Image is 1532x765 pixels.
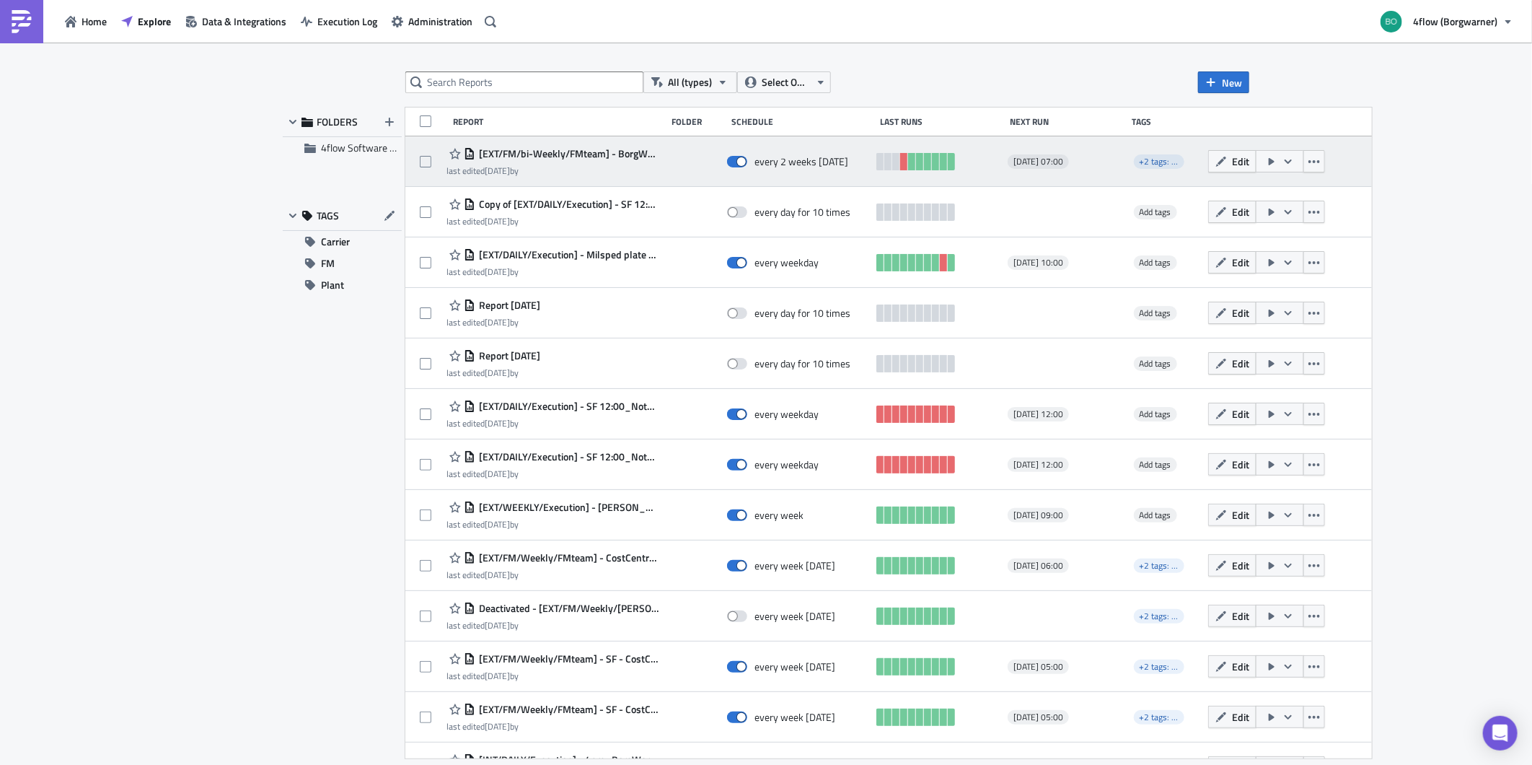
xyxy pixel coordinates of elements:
div: last edited by [446,670,659,681]
span: Execution Log [317,14,377,29]
button: Edit [1208,554,1256,577]
button: Execution Log [294,10,384,32]
span: [DATE] 06:00 [1013,560,1063,572]
div: last edited by [446,266,659,277]
button: New [1198,71,1249,93]
span: Edit [1232,558,1249,573]
span: [DATE] 10:00 [1013,257,1063,268]
div: last edited by [446,165,659,176]
span: +2 tags: FM, Plant [1140,559,1207,572]
span: Edit [1232,356,1249,371]
span: Plant [321,274,344,296]
span: Add tags [1134,306,1177,320]
time: 2025-07-14T07:29:45Z [485,467,510,481]
button: Select Owner [737,71,831,93]
span: +2 tags: FM, Carrier [1140,609,1212,623]
div: last edited by [446,418,659,429]
span: Report 2025-05-20 [475,349,540,362]
span: Add tags [1140,458,1171,471]
div: last edited by [446,519,659,530]
a: Administration [384,10,480,32]
span: [DATE] 12:00 [1013,459,1063,471]
time: 2025-07-22T08:54:33Z [485,669,510,683]
span: Deactivated - [EXT/FM/Weekly/bence.varga] - BorgWarner - Old shipments with no billing run [475,602,659,615]
button: Edit [1208,201,1256,223]
span: Edit [1232,608,1249,624]
button: Data & Integrations [178,10,294,32]
span: Edit [1232,154,1249,169]
span: [EXT/FM/Weekly/FMteam] - SF - CostCentreReport_PBLO [475,652,659,665]
span: Edit [1232,457,1249,472]
span: 4flow (Borgwarner) [1413,14,1497,29]
time: 2025-08-08T10:01:23Z [485,568,510,582]
button: Edit [1208,706,1256,728]
button: Edit [1208,302,1256,324]
span: Add tags [1140,357,1171,370]
div: every week on Wednesday [754,610,835,623]
button: 4flow (Borgwarner) [1372,6,1521,38]
div: last edited by [446,317,540,328]
div: last edited by [446,216,659,227]
button: Edit [1208,352,1256,375]
div: Report [454,116,665,127]
button: Edit [1208,504,1256,526]
span: [EXT/DAILY/Execution] - SF 12:00_Not_delivered_external sending to carrier [475,400,659,413]
input: Search Reports [405,71,643,93]
time: 2025-07-22T07:45:42Z [485,720,510,733]
span: [EXT/DAILY/Execution] - Milsped plate nr. overview - BW RTT [475,248,659,261]
span: Explore [138,14,171,29]
button: Carrier [283,231,402,253]
span: [EXT/WEEKLY/Execution] - JAS FORWARDING GmbH KIBO premium price report [475,501,659,514]
time: 2025-07-14T07:39:33Z [485,416,510,430]
span: +2 tags: FM, Plant [1140,660,1207,673]
div: every week on Monday [754,660,835,673]
span: Add tags [1134,508,1177,523]
span: +2 tags: FM, Plant [1134,660,1184,674]
button: Home [58,10,114,32]
div: every weekday [754,256,819,269]
span: Edit [1232,659,1249,674]
div: every week on Monday [754,711,835,724]
span: Add tags [1140,407,1171,421]
span: +2 tags: FM, Carrier [1140,154,1212,168]
div: Folder [672,116,724,127]
span: [EXT/FM/Weekly/FMteam] - SF - CostCentreReport_EKIBDE [475,703,659,716]
span: Add tags [1140,508,1171,522]
span: Select Owner [762,74,810,90]
span: Add tags [1134,357,1177,371]
button: Edit [1208,605,1256,627]
span: +2 tags: FM, Carrier [1134,154,1184,169]
span: Administration [408,14,472,29]
span: [DATE] 07:00 [1013,156,1063,167]
span: Data & Integrations [202,14,286,29]
div: Schedule [732,116,873,127]
span: Edit [1232,709,1249,725]
time: 2025-05-08T08:57:25Z [485,517,510,531]
span: Add tags [1134,407,1177,421]
div: every weekday [754,408,819,421]
span: [DATE] 09:00 [1013,510,1063,521]
time: 2025-08-14T10:54:49Z [485,164,510,178]
img: PushMetrics [10,10,33,33]
span: Add tags [1134,255,1177,270]
span: +2 tags: FM, Carrier [1134,609,1184,624]
span: [DATE] 05:00 [1013,712,1063,723]
span: [EXT/FM/bi-Weekly/FMteam] - BorgWarner - Shipments with no billing run [475,147,659,160]
span: Add tags [1134,205,1177,219]
time: 2025-06-03T12:25:40Z [485,315,510,329]
div: Last Runs [880,116,1003,127]
span: FOLDERS [317,115,358,128]
div: last edited by [446,569,659,580]
button: Edit [1208,453,1256,476]
div: last edited by [446,620,659,631]
div: last edited by [446,468,659,479]
button: Edit [1208,655,1256,678]
span: Add tags [1140,205,1171,219]
span: Copy of [EXT/DAILY/Execution] - SF 12:00_Not_delivered_external sending to carrier [475,198,659,211]
span: [DATE] 12:00 [1013,408,1063,420]
div: every day for 10 times [754,206,850,219]
span: Edit [1232,204,1249,219]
